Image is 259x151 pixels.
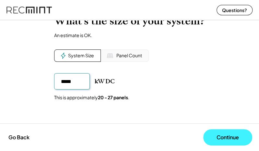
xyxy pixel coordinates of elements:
[6,1,52,19] img: recmint-logotype%403x%20%281%29.jpeg
[54,15,205,27] h2: What's the size of your system?
[54,32,92,38] div: An estimate is OK.
[116,52,142,59] div: Panel Count
[95,77,115,85] div: kW DC
[98,94,128,100] strong: 20 - 27 panels
[217,5,253,15] button: Questions?
[68,52,94,59] div: System Size
[54,94,129,101] div: This is approximately .
[107,52,113,59] img: Solar%20Panel%20Icon%20%281%29.svg
[6,130,31,144] button: Go Back
[203,129,252,145] button: Continue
